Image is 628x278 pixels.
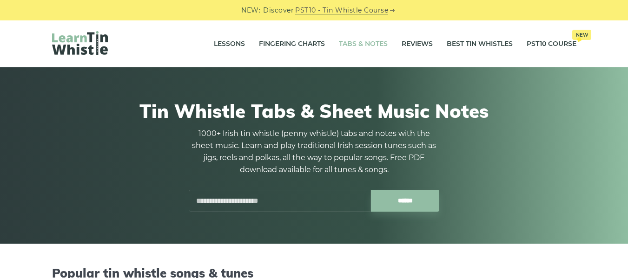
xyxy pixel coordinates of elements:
[214,32,245,56] a: Lessons
[259,32,325,56] a: Fingering Charts
[402,32,433,56] a: Reviews
[339,32,388,56] a: Tabs & Notes
[447,32,513,56] a: Best Tin Whistles
[572,30,591,40] span: New
[189,128,440,176] p: 1000+ Irish tin whistle (penny whistle) tabs and notes with the sheet music. Learn and play tradi...
[52,100,576,122] h1: Tin Whistle Tabs & Sheet Music Notes
[527,32,576,56] a: PST10 CourseNew
[52,31,108,55] img: LearnTinWhistle.com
